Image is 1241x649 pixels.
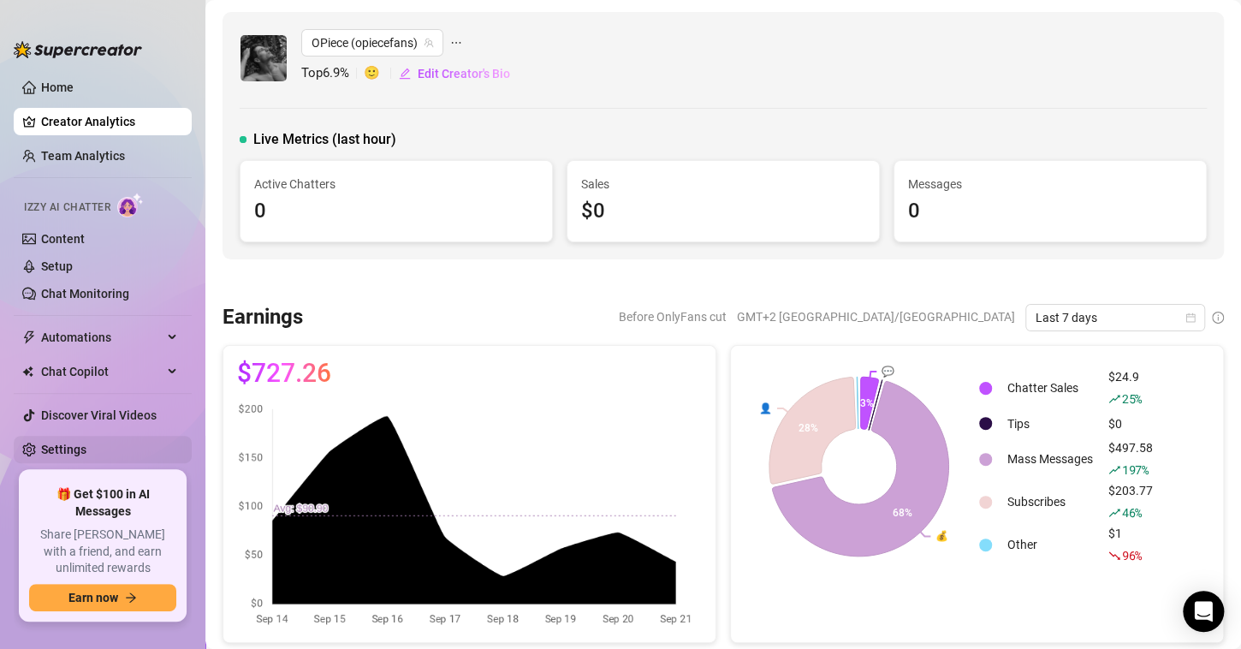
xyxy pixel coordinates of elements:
span: calendar [1185,313,1196,323]
img: OPiece [240,35,287,81]
span: Sales [581,175,865,194]
span: 🙂 [364,63,398,84]
span: team [424,38,434,48]
span: 96 % [1122,547,1142,563]
span: rise [1108,507,1120,519]
span: edit [399,68,411,80]
span: 🎁 Get $100 in AI Messages [29,486,176,520]
a: Content [41,232,85,246]
span: Izzy AI Chatter [24,199,110,216]
h3: Earnings [223,304,303,331]
button: Earn nowarrow-right [29,584,176,611]
text: 💬 [882,365,894,378]
img: AI Chatter [117,193,144,217]
div: $24.9 [1108,367,1153,408]
text: 👤 [759,402,772,414]
a: Discover Viral Videos [41,408,157,422]
td: Other [1001,524,1100,565]
img: logo-BBDzfeDw.svg [14,41,142,58]
div: $0 [1108,414,1153,433]
span: $727.26 [237,360,331,387]
text: 💰 [935,529,948,542]
td: Chatter Sales [1001,367,1100,408]
span: 46 % [1122,504,1142,521]
span: OPiece (opiecefans) [312,30,433,56]
span: rise [1108,464,1120,476]
a: Chat Monitoring [41,287,129,301]
span: Automations [41,324,163,351]
span: 197 % [1122,461,1149,478]
div: $203.77 [1108,481,1153,522]
a: Settings [41,443,86,456]
div: Open Intercom Messenger [1183,591,1224,632]
td: Subscribes [1001,481,1100,522]
span: thunderbolt [22,330,36,344]
div: $1 [1108,524,1153,565]
span: Top 6.9 % [301,63,364,84]
span: Messages [908,175,1192,194]
div: $0 [581,195,865,228]
span: ellipsis [450,29,462,57]
span: arrow-right [125,592,137,604]
span: Active Chatters [254,175,538,194]
span: Edit Creator's Bio [418,67,510,80]
td: Mass Messages [1001,438,1100,479]
a: Team Analytics [41,149,125,163]
span: 25 % [1122,390,1142,407]
span: Share [PERSON_NAME] with a friend, and earn unlimited rewards [29,527,176,577]
a: Setup [41,259,73,273]
span: rise [1108,393,1120,405]
a: Creator Analytics [41,108,178,135]
div: 0 [908,195,1192,228]
span: fall [1108,550,1120,562]
img: Chat Copilot [22,366,33,378]
div: 0 [254,195,538,228]
span: Last 7 days [1036,305,1195,330]
span: info-circle [1212,312,1224,324]
div: $497.58 [1108,438,1153,479]
span: Live Metrics (last hour) [253,129,396,150]
span: GMT+2 [GEOGRAPHIC_DATA]/[GEOGRAPHIC_DATA] [737,304,1015,330]
td: Tips [1001,410,1100,437]
a: Home [41,80,74,94]
button: Edit Creator's Bio [398,60,511,87]
span: Earn now [68,591,118,604]
span: Before OnlyFans cut [619,304,727,330]
span: Chat Copilot [41,358,163,385]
